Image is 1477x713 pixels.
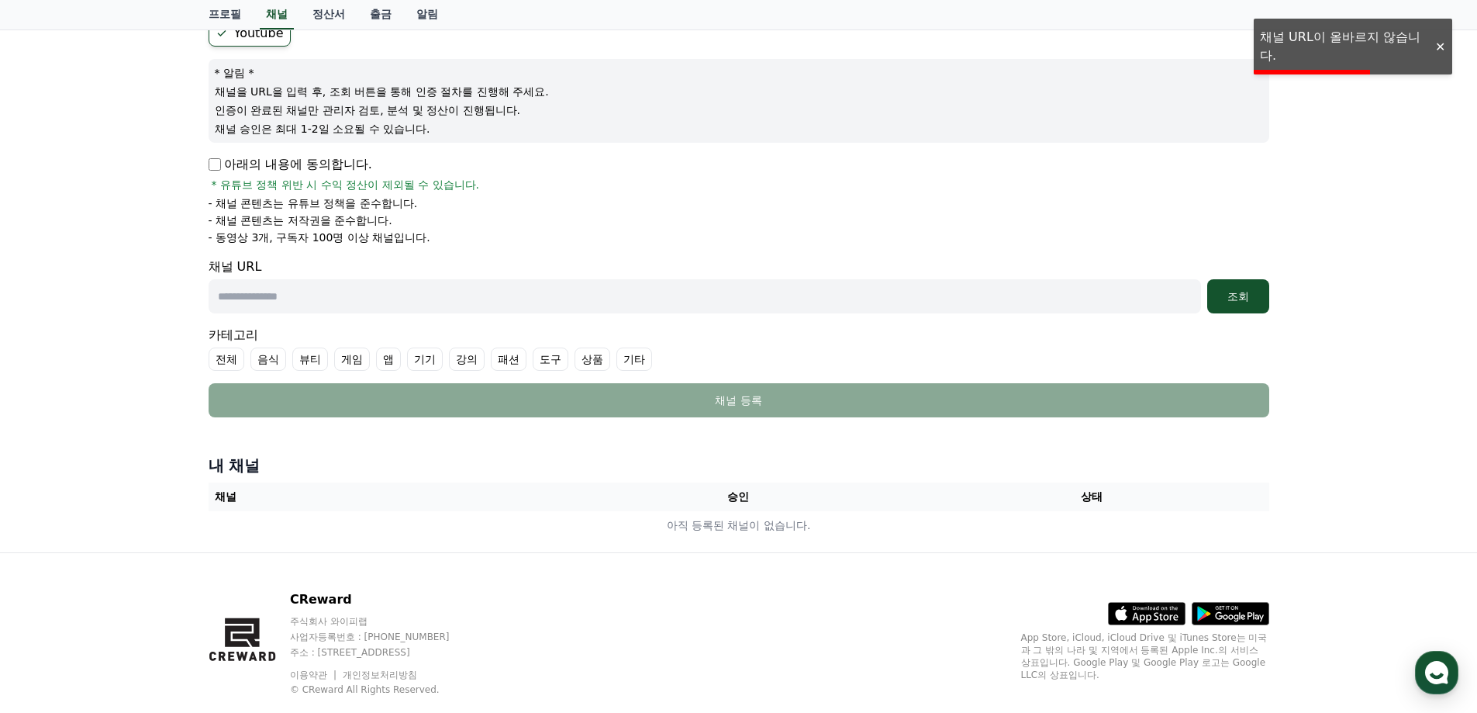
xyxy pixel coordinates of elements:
[407,348,443,371] label: 기기
[215,102,1263,118] p: 인증이 완료된 채널만 관리자 검토, 분석 및 정산이 진행됩니다.
[209,348,244,371] label: 전체
[290,631,479,643] p: 사업자등록번호 : [PHONE_NUMBER]
[5,492,102,531] a: 홈
[209,455,1269,476] h4: 내 채널
[334,348,370,371] label: 게임
[209,196,418,211] p: - 채널 콘텐츠는 유튜브 정책을 준수합니다.
[209,383,1269,417] button: 채널 등록
[209,483,562,511] th: 채널
[616,348,652,371] label: 기타
[491,348,526,371] label: 패션
[240,393,1238,408] div: 채널 등록
[561,483,915,511] th: 승인
[142,516,160,528] span: 대화
[240,515,258,528] span: 설정
[575,348,610,371] label: 상품
[290,670,339,680] a: 이용약관
[449,348,485,371] label: 강의
[915,483,1268,511] th: 상태
[376,348,401,371] label: 앱
[102,492,200,531] a: 대화
[209,511,1269,540] td: 아직 등록된 채널이 없습니다.
[212,177,480,192] span: * 유튜브 정책 위반 시 수익 정산이 제외될 수 있습니다.
[215,84,1263,99] p: 채널을 URL을 입력 후, 조회 버튼을 통해 인증 절차를 진행해 주세요.
[1213,289,1263,304] div: 조회
[215,121,1263,137] p: 채널 승인은 최대 1-2일 소요될 수 있습니다.
[209,230,430,245] p: - 동영상 3개, 구독자 100명 이상 채널입니다.
[290,646,479,659] p: 주소 : [STREET_ADDRESS]
[290,615,479,628] p: 주식회사 와이피랩
[343,670,417,680] a: 개인정보처리방침
[1207,279,1269,313] button: 조회
[292,348,328,371] label: 뷰티
[209,20,291,47] label: Youtube
[209,258,1269,313] div: 채널 URL
[250,348,286,371] label: 음식
[290,684,479,696] p: © CReward All Rights Reserved.
[49,515,58,528] span: 홈
[200,492,298,531] a: 설정
[290,590,479,609] p: CReward
[209,213,392,228] p: - 채널 콘텐츠는 저작권을 준수합니다.
[1021,632,1269,681] p: App Store, iCloud, iCloud Drive 및 iTunes Store는 미국과 그 밖의 나라 및 지역에서 등록된 Apple Inc.의 서비스 상표입니다. Goo...
[533,348,568,371] label: 도구
[209,326,1269,371] div: 카테고리
[209,155,372,174] p: 아래의 내용에 동의합니다.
